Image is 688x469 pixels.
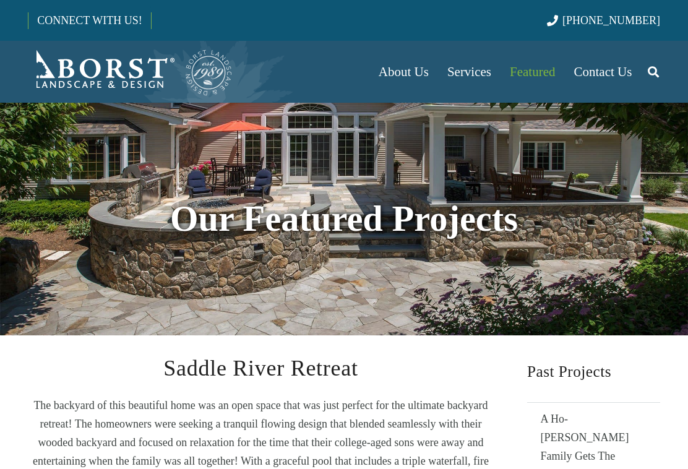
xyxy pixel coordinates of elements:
a: Contact Us [565,41,642,103]
span: Contact Us [574,64,632,79]
span: [PHONE_NUMBER] [562,14,660,27]
a: CONNECT WITH US! [28,6,150,35]
a: Borst-Logo [28,47,233,97]
a: Search [641,56,666,87]
a: Featured [501,41,564,103]
a: [PHONE_NUMBER] [547,14,660,27]
span: Featured [510,64,555,79]
a: About Us [369,41,438,103]
a: Services [438,41,501,103]
span: About Us [379,64,429,79]
h2: Saddle River Retreat [28,358,494,379]
h2: Past Projects [527,358,660,385]
strong: Our Featured Projects [170,199,518,239]
span: Services [447,64,491,79]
